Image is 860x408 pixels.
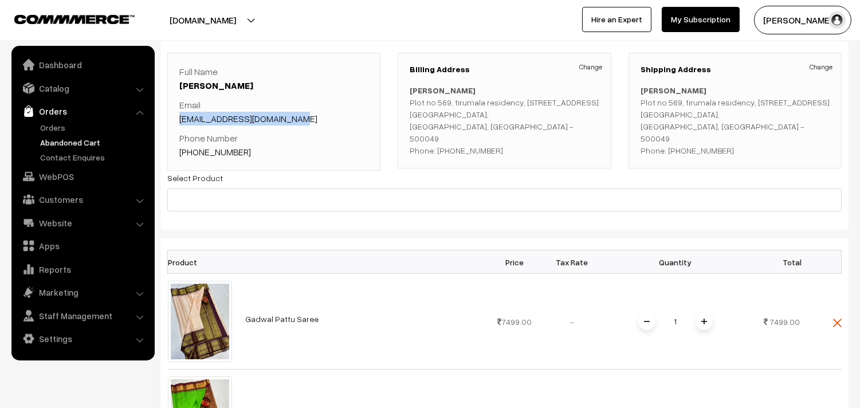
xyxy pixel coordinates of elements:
p: Full Name [179,65,368,92]
th: Tax Rate [544,250,601,274]
a: Abandoned Cart [37,136,151,148]
button: [DOMAIN_NAME] [129,6,276,34]
a: [PHONE_NUMBER] [179,146,251,158]
p: Phone Number [179,131,368,159]
img: plusI [701,319,707,324]
a: Hire an Expert [582,7,651,32]
a: Staff Management [14,305,151,326]
a: Change [810,62,832,72]
a: Change [579,62,602,72]
a: Orders [37,121,151,134]
p: Plot no 569, tirumala residency, [STREET_ADDRESS] [GEOGRAPHIC_DATA], [GEOGRAPHIC_DATA], [GEOGRAPH... [641,84,830,156]
h3: Billing Address [410,65,599,74]
img: close [833,319,842,327]
span: - [570,317,574,327]
a: Marketing [14,282,151,303]
a: Orders [14,101,151,121]
a: WebPOS [14,166,151,187]
label: Select Product [167,172,223,184]
span: 7499.00 [770,317,800,327]
a: Gadwal Pattu Saree [246,314,319,324]
img: user [828,11,846,29]
th: Price [486,250,544,274]
a: Apps [14,236,151,256]
img: minus [644,319,650,324]
th: Product [168,250,239,274]
a: Settings [14,328,151,349]
a: COMMMERCE [14,11,115,25]
h3: Shipping Address [641,65,830,74]
th: Quantity [601,250,750,274]
a: My Subscription [662,7,740,32]
a: Customers [14,189,151,210]
b: [PERSON_NAME] [641,85,706,95]
b: [PERSON_NAME] [410,85,476,95]
a: Contact Enquires [37,151,151,163]
a: [PERSON_NAME] [179,80,253,91]
a: Catalog [14,78,151,99]
img: COMMMERCE [14,15,135,23]
button: [PERSON_NAME] [754,6,851,34]
a: Reports [14,259,151,280]
p: Email [179,98,368,125]
img: gadwal-saree-va12375-sep.jpeg [168,281,232,362]
a: Dashboard [14,54,151,75]
p: Plot no 569, tirumala residency, [STREET_ADDRESS] [GEOGRAPHIC_DATA], [GEOGRAPHIC_DATA], [GEOGRAPH... [410,84,599,156]
a: [EMAIL_ADDRESS][DOMAIN_NAME] [179,113,317,124]
td: 7499.00 [486,274,544,370]
th: Total [750,250,807,274]
a: Website [14,213,151,233]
